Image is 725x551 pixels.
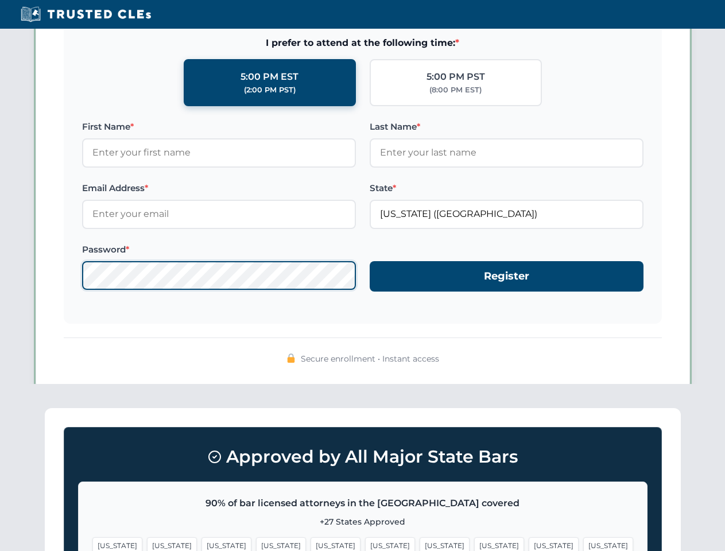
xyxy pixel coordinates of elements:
[370,200,643,228] input: Florida (FL)
[301,352,439,365] span: Secure enrollment • Instant access
[82,243,356,257] label: Password
[82,36,643,51] span: I prefer to attend at the following time:
[370,120,643,134] label: Last Name
[427,69,485,84] div: 5:00 PM PST
[370,181,643,195] label: State
[370,138,643,167] input: Enter your last name
[82,138,356,167] input: Enter your first name
[82,120,356,134] label: First Name
[92,496,633,511] p: 90% of bar licensed attorneys in the [GEOGRAPHIC_DATA] covered
[244,84,296,96] div: (2:00 PM PST)
[78,441,648,472] h3: Approved by All Major State Bars
[82,181,356,195] label: Email Address
[429,84,482,96] div: (8:00 PM EST)
[17,6,154,23] img: Trusted CLEs
[241,69,298,84] div: 5:00 PM EST
[286,354,296,363] img: 🔒
[92,515,633,528] p: +27 States Approved
[82,200,356,228] input: Enter your email
[370,261,643,292] button: Register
